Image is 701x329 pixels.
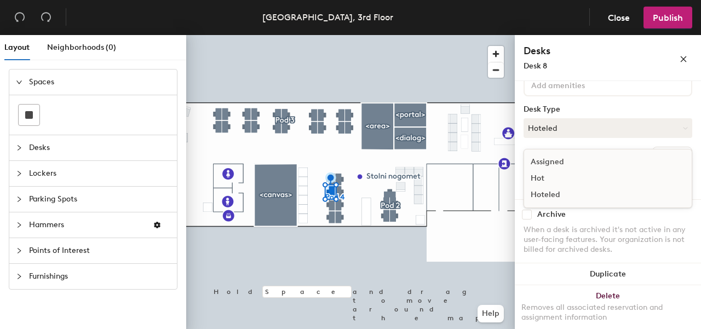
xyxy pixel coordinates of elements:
[478,305,504,322] button: Help
[16,196,22,203] span: collapsed
[16,145,22,151] span: collapsed
[9,7,31,28] button: Undo (⌘ + Z)
[537,210,566,219] div: Archive
[14,11,25,22] span: undo
[16,247,22,254] span: collapsed
[599,7,639,28] button: Close
[29,135,170,160] span: Desks
[262,10,393,24] div: [GEOGRAPHIC_DATA], 3rd Floor
[16,222,22,228] span: collapsed
[16,170,22,177] span: collapsed
[29,70,170,95] span: Spaces
[524,118,692,138] button: Hoteled
[16,79,22,85] span: expanded
[515,263,701,285] button: Duplicate
[643,7,692,28] button: Publish
[521,303,694,322] div: Removes all associated reservation and assignment information
[608,13,630,23] span: Close
[680,55,687,63] span: close
[29,187,170,212] span: Parking Spots
[35,7,57,28] button: Redo (⌘ + ⇧ + Z)
[524,225,692,255] div: When a desk is archived it's not active in any user-facing features. Your organization is not bil...
[524,187,634,203] div: Hoteled
[524,170,634,187] div: Hot
[29,161,170,186] span: Lockers
[29,212,144,238] span: Hammers
[524,154,634,170] div: Assigned
[652,147,692,165] button: Ungroup
[47,43,116,52] span: Neighborhoods (0)
[524,105,692,114] div: Desk Type
[529,78,628,91] input: Add amenities
[29,264,170,289] span: Furnishings
[524,44,644,58] h4: Desks
[524,61,547,71] span: Desk 8
[653,13,683,23] span: Publish
[29,238,170,263] span: Points of Interest
[4,43,30,52] span: Layout
[16,273,22,280] span: collapsed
